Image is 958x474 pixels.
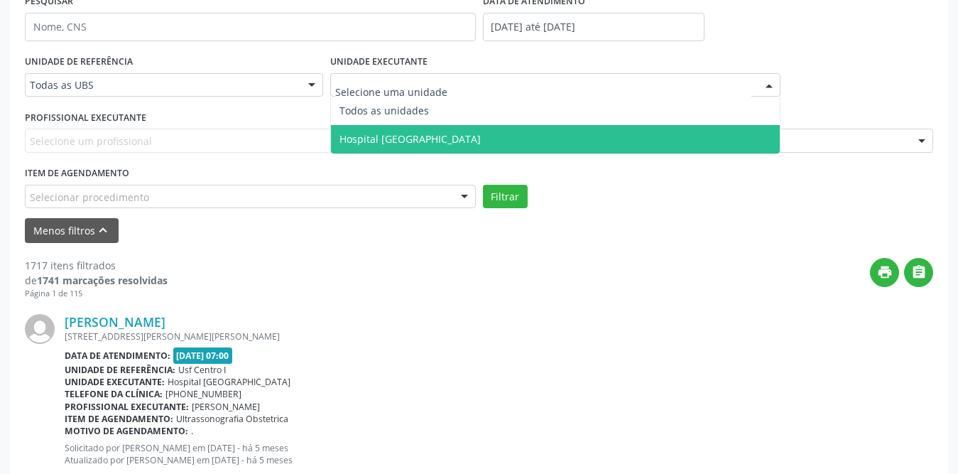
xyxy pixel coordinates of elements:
[176,413,288,425] span: Ultrassonografia Obstetrica
[30,78,294,92] span: Todas as UBS
[168,376,290,388] span: Hospital [GEOGRAPHIC_DATA]
[25,51,133,73] label: UNIDADE DE REFERÊNCIA
[30,190,149,205] span: Selecionar procedimento
[178,364,226,376] span: Usf Centro I
[165,388,241,400] span: [PHONE_NUMBER]
[911,264,927,280] i: 
[877,264,893,280] i: print
[25,258,168,273] div: 1717 itens filtrados
[65,442,933,466] p: Solicitado por [PERSON_NAME] em [DATE] - há 5 meses Atualizado por [PERSON_NAME] em [DATE] - há 5...
[65,425,188,437] b: Motivo de agendamento:
[95,222,111,238] i: keyboard_arrow_up
[904,258,933,287] button: 
[65,401,189,413] b: Profissional executante:
[65,314,165,330] a: [PERSON_NAME]
[192,401,260,413] span: [PERSON_NAME]
[25,273,168,288] div: de
[65,364,175,376] b: Unidade de referência:
[191,425,193,437] span: .
[173,348,233,364] span: [DATE] 07:00
[25,288,168,300] div: Página 1 de 115
[65,376,165,388] b: Unidade executante:
[330,51,428,73] label: UNIDADE EXECUTANTE
[65,330,933,343] div: [STREET_ADDRESS][PERSON_NAME][PERSON_NAME]
[25,218,119,243] button: Menos filtroskeyboard_arrow_up
[335,78,752,107] input: Selecione uma unidade
[339,132,481,146] span: Hospital [GEOGRAPHIC_DATA]
[339,104,429,117] span: Todos as unidades
[65,350,170,362] b: Data de atendimento:
[65,413,173,425] b: Item de agendamento:
[65,388,163,400] b: Telefone da clínica:
[483,185,528,209] button: Filtrar
[25,163,129,185] label: Item de agendamento
[483,13,704,41] input: Selecione um intervalo
[25,13,476,41] input: Nome, CNS
[37,274,168,287] strong: 1741 marcações resolvidas
[870,258,899,287] button: print
[25,314,55,344] img: img
[25,107,146,129] label: PROFISSIONAL EXECUTANTE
